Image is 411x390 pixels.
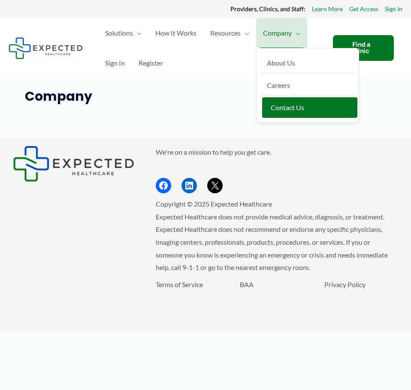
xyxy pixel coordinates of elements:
aside: Footer Widget 2 [156,146,398,193]
a: CompanyMenu Toggle [256,18,307,48]
a: Get Access [349,3,378,15]
aside: Footer Widget 3 [156,278,398,310]
span: Contact Us [271,103,304,111]
span: Expected Healthcare does not provide medical advice, diagnosis, or treatment. Expected Healthcare... [156,213,388,272]
strong: Providers, Clinics, and Staff: [230,5,305,12]
h1: Company [25,89,386,104]
a: How It Works [148,18,203,48]
a: Privacy Policy [324,280,366,288]
p: We're on a mission to help you get care. [156,146,398,159]
img: Expected Healthcare Logo - side, dark font, small [13,146,134,182]
span: Menu Toggle [241,18,249,48]
span: Menu Toggle [133,18,142,48]
span: Register [139,48,163,78]
span: Menu Toggle [292,18,300,48]
nav: Primary Site Navigation [98,18,324,78]
a: ResourcesMenu Toggle [203,18,256,48]
span: About Us [267,59,295,67]
a: Careers [260,75,355,96]
span: Company [263,18,292,48]
a: SolutionsMenu Toggle [98,18,148,48]
aside: Footer Widget 1 [13,146,134,182]
span: How It Works [155,18,196,48]
span: Resources [210,18,241,48]
a: Find a Clinic [333,35,394,61]
a: Contact Us [262,97,357,117]
a: Terms of Service [156,280,203,288]
span: Copyright © 2025 Expected Healthcare [156,200,272,208]
a: Sign In [385,3,402,15]
a: About Us [260,53,355,73]
span: Careers [267,81,290,89]
span: Solutions [105,18,133,48]
a: Sign In [98,48,132,78]
span: Sign In [105,48,125,78]
a: Learn More [312,3,343,15]
a: Register [132,48,170,78]
a: BAA [240,280,254,288]
img: Expected Healthcare Logo - side, dark font, small [9,37,83,59]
